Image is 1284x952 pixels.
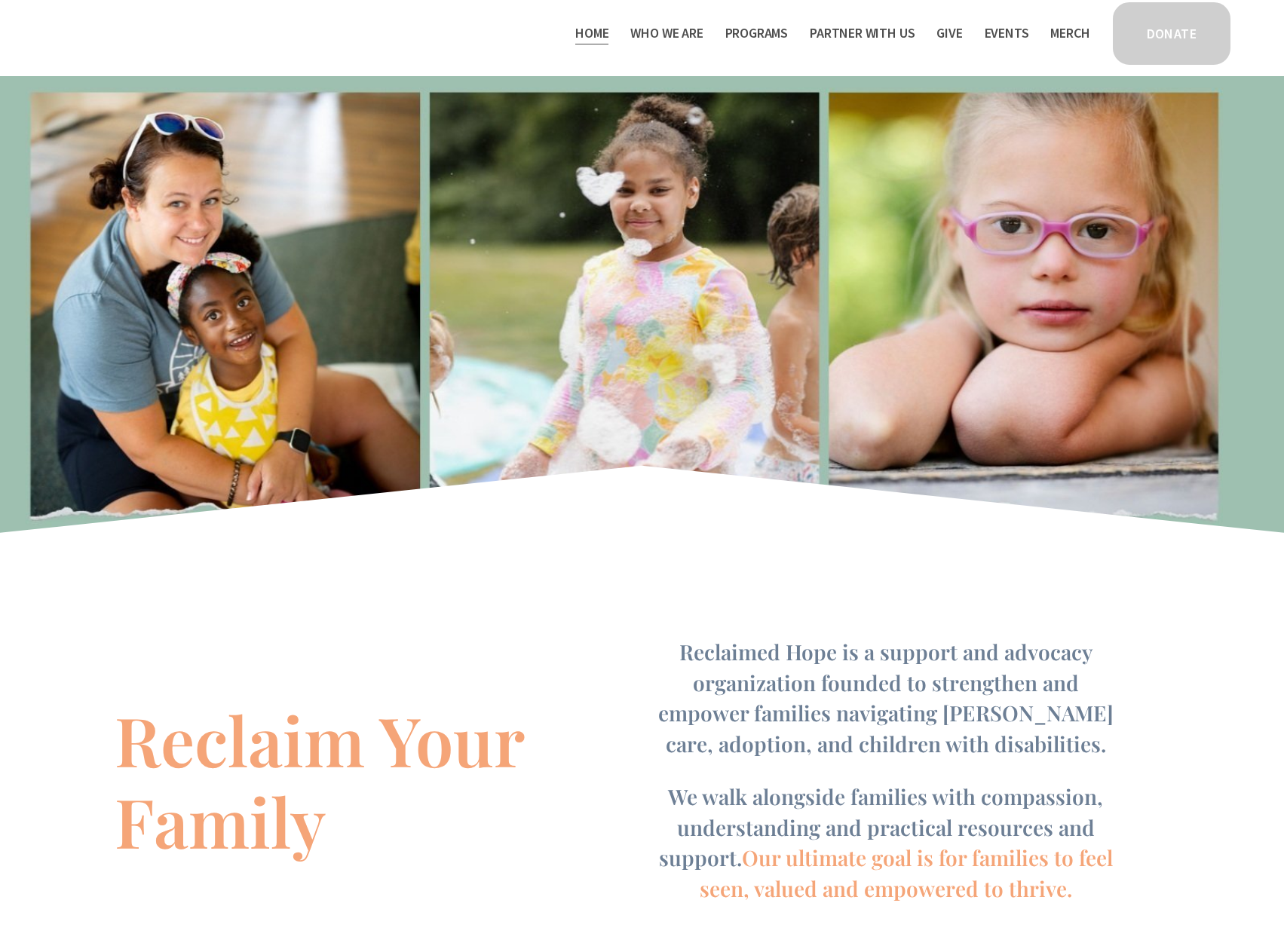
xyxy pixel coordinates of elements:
[630,23,703,44] span: Who We Are
[810,21,915,45] a: folder dropdown
[1050,21,1089,45] a: Merch
[630,21,703,45] a: folder dropdown
[985,21,1029,45] a: Events
[810,23,915,44] span: Partner With Us
[659,782,1109,871] span: We walk alongside families with compassion, understanding and practical resources and support.
[575,21,608,45] a: Home
[725,23,789,44] span: Programs
[936,21,962,45] a: Give
[658,638,1119,758] span: Reclaimed Hope is a support and advocacy organization founded to strengthen and empower families ...
[115,699,550,862] h1: Reclaim Your Family
[700,843,1118,902] span: Our ultimate goal is for families to feel seen, valued and empowered to thrive.
[725,21,789,45] a: folder dropdown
